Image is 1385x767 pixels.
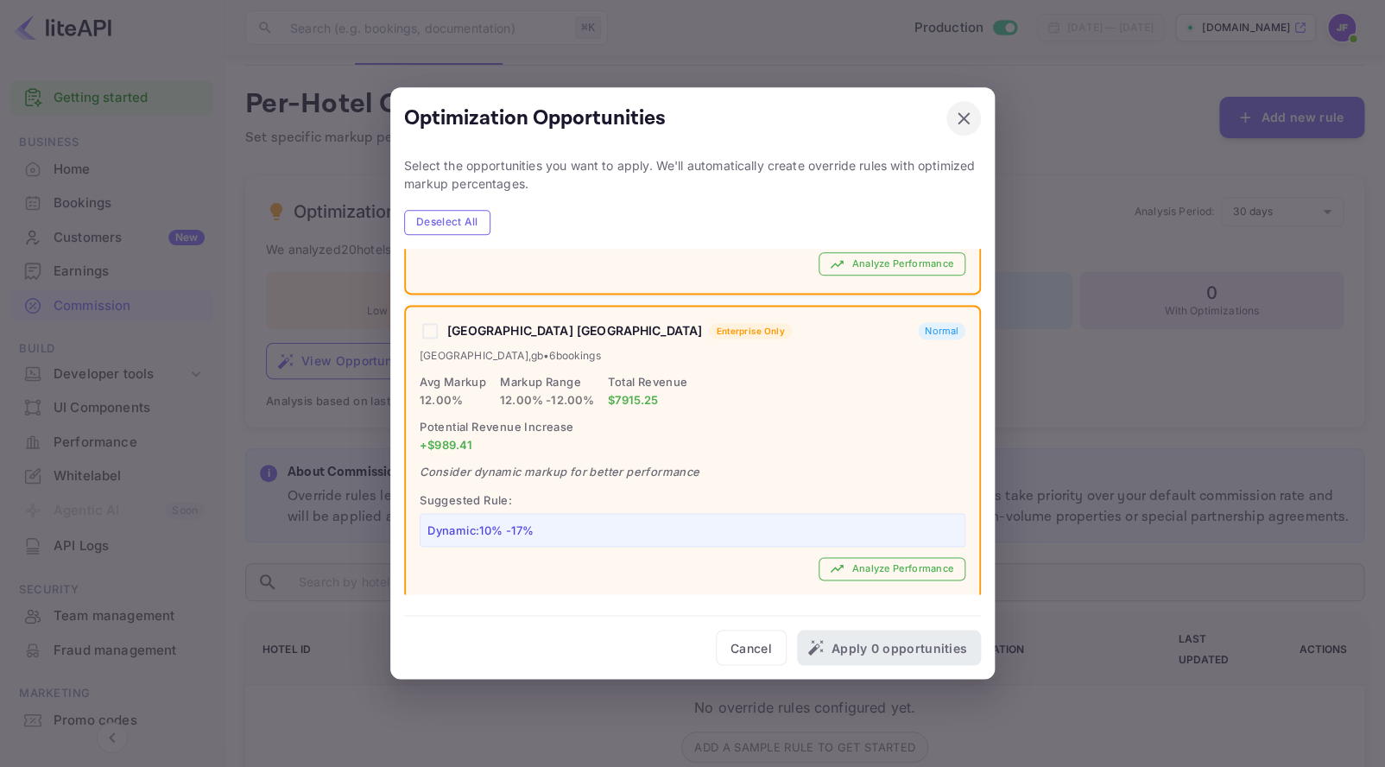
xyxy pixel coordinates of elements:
p: [GEOGRAPHIC_DATA] , gb • 6 bookings [420,349,965,364]
span: Total Revenue [608,376,687,390]
p: Select the opportunities you want to apply. We'll automatically create override rules with optimi... [404,156,981,193]
span: Suggested Rule: [420,493,512,507]
p: 12.00 % - 12.00 % [500,392,594,409]
button: Deselect All [404,210,490,235]
h5: Optimization Opportunities [404,105,666,132]
button: Analyze Performance [819,252,965,276]
span: Normal [918,324,965,339]
span: Consider dynamic markup for better performance [420,466,699,479]
p: 12.00 % [420,392,486,409]
span: Enterprise Only [709,325,791,338]
button: Analyze Performance [819,557,965,580]
button: Cancel [716,630,787,666]
span: Avg Markup [420,376,486,390]
span: Dynamic: 10 % - 17 % [427,524,534,538]
p: +$ 989.41 [420,437,965,454]
span: Markup Range [500,376,581,390]
h6: [GEOGRAPHIC_DATA] [GEOGRAPHIC_DATA] [447,320,702,342]
span: Potential Revenue Increase [420,421,573,434]
p: $ 7915.25 [608,392,687,409]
